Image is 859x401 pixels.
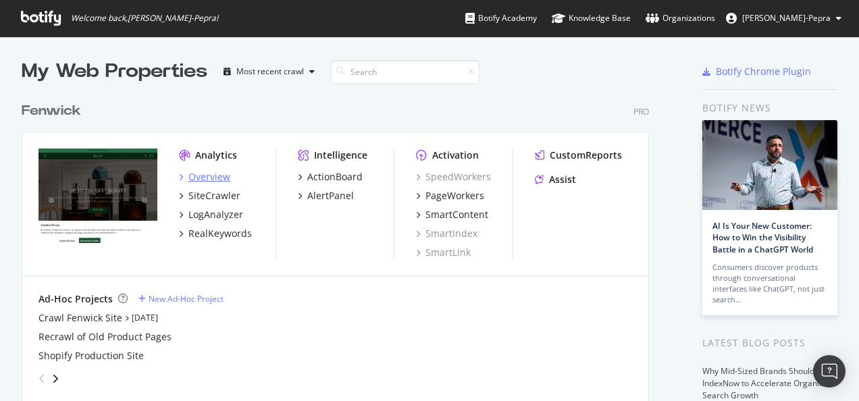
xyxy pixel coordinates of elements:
[307,189,354,203] div: AlertPanel
[465,11,537,25] div: Botify Academy
[179,227,252,240] a: RealKeywords
[218,61,320,82] button: Most recent crawl
[298,170,363,184] a: ActionBoard
[702,120,837,210] img: AI Is Your New Customer: How to Win the Visibility Battle in a ChatGPT World
[425,208,488,221] div: SmartContent
[813,355,845,387] div: Open Intercom Messenger
[432,149,479,162] div: Activation
[179,170,230,184] a: Overview
[425,189,484,203] div: PageWorkers
[132,312,158,323] a: [DATE]
[646,11,715,25] div: Organizations
[179,189,240,203] a: SiteCrawler
[716,65,811,78] div: Botify Chrome Plugin
[22,101,81,121] div: Fenwick
[179,208,243,221] a: LogAnalyzer
[195,149,237,162] div: Analytics
[702,65,811,78] a: Botify Chrome Plugin
[633,106,649,117] div: Pro
[149,293,224,304] div: New Ad-Hoc Project
[331,60,479,84] input: Search
[416,170,491,184] a: SpeedWorkers
[51,372,60,385] div: angle-right
[535,149,622,162] a: CustomReports
[188,170,230,184] div: Overview
[138,293,224,304] a: New Ad-Hoc Project
[33,368,51,390] div: angle-left
[416,208,488,221] a: SmartContent
[416,246,471,259] a: SmartLink
[22,58,207,85] div: My Web Properties
[38,311,122,325] a: Crawl Fenwick Site
[715,7,852,29] button: [PERSON_NAME]-Pepra
[702,365,831,401] a: Why Mid-Sized Brands Should Use IndexNow to Accelerate Organic Search Growth
[702,101,837,115] div: Botify news
[535,173,576,186] a: Assist
[38,330,172,344] a: Recrawl of Old Product Pages
[549,173,576,186] div: Assist
[38,349,144,363] a: Shopify Production Site
[188,189,240,203] div: SiteCrawler
[298,189,354,203] a: AlertPanel
[188,208,243,221] div: LogAnalyzer
[550,149,622,162] div: CustomReports
[712,262,827,305] div: Consumers discover products through conversational interfaces like ChatGPT, not just search…
[38,149,157,244] img: www.fenwick.co.uk/
[22,101,86,121] a: Fenwick
[702,336,837,350] div: Latest Blog Posts
[416,189,484,203] a: PageWorkers
[712,220,813,255] a: AI Is Your New Customer: How to Win the Visibility Battle in a ChatGPT World
[314,149,367,162] div: Intelligence
[552,11,631,25] div: Knowledge Base
[742,12,831,24] span: Lucy Oben-Pepra
[71,13,218,24] span: Welcome back, [PERSON_NAME]-Pepra !
[236,68,304,76] div: Most recent crawl
[416,227,477,240] a: SmartIndex
[38,292,113,306] div: Ad-Hoc Projects
[307,170,363,184] div: ActionBoard
[188,227,252,240] div: RealKeywords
